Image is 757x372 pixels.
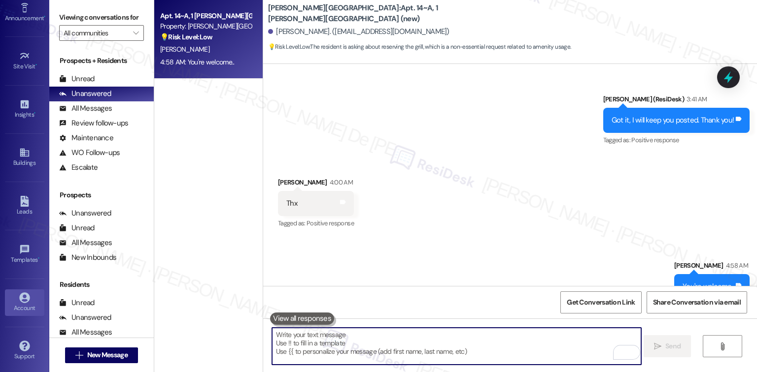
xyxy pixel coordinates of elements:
div: All Messages [59,327,112,338]
span: • [44,13,45,20]
strong: 💡 Risk Level: Low [160,32,212,41]
span: • [34,110,35,117]
button: Get Conversation Link [560,291,641,313]
div: Unread [59,298,95,308]
div: Unanswered [59,89,111,99]
span: Send [665,341,681,351]
div: Prospects + Residents [49,56,154,66]
div: Property: [PERSON_NAME][GEOGRAPHIC_DATA] [160,21,251,31]
div: Escalate [59,162,98,173]
div: All Messages [59,103,112,114]
div: Thx [286,198,297,209]
div: Unread [59,74,95,84]
a: Account [5,289,44,316]
div: All Messages [59,238,112,248]
i:  [75,351,83,359]
div: Tagged as: [278,216,354,230]
div: Apt. 14~A, 1 [PERSON_NAME][GEOGRAPHIC_DATA] (new) [160,11,251,21]
div: 4:58 AM: You're welcome.. [160,58,235,66]
div: Maintenance [59,133,113,143]
span: Positive response [307,219,354,227]
span: : The resident is asking about reserving the grill, which is a non-essential request related to a... [268,42,571,52]
div: Got it, I will keep you posted. Thank you! [612,115,734,125]
button: Send [644,335,691,357]
div: Prospects [49,190,154,200]
a: Buildings [5,144,44,171]
div: Unanswered [59,208,111,218]
i:  [654,342,661,350]
span: Positive response [631,136,679,144]
input: All communities [64,25,128,41]
i:  [719,342,726,350]
span: • [38,255,39,262]
div: You're welcome.. [683,281,734,292]
a: Site Visit • [5,48,44,74]
div: 4:00 AM [327,177,353,187]
button: New Message [65,347,138,363]
div: [PERSON_NAME]. ([EMAIL_ADDRESS][DOMAIN_NAME]) [268,27,449,37]
div: Unanswered [59,312,111,323]
div: [PERSON_NAME] (ResiDesk) [603,94,750,108]
button: Share Conversation via email [647,291,747,313]
b: [PERSON_NAME][GEOGRAPHIC_DATA]: Apt. 14~A, 1 [PERSON_NAME][GEOGRAPHIC_DATA] (new) [268,3,465,24]
div: 3:41 AM [684,94,707,104]
div: New Inbounds [59,252,116,263]
span: • [35,62,37,68]
a: Leads [5,193,44,219]
span: New Message [87,350,128,360]
span: Get Conversation Link [567,297,635,308]
div: Review follow-ups [59,118,128,128]
textarea: To enrich screen reader interactions, please activate Accessibility in Grammarly extension settings [272,328,641,365]
div: [PERSON_NAME] [278,177,354,191]
span: Share Conversation via email [653,297,741,308]
a: Insights • [5,96,44,123]
a: Templates • [5,241,44,268]
div: 4:58 AM [723,260,748,271]
div: WO Follow-ups [59,148,120,158]
div: Residents [49,279,154,290]
span: [PERSON_NAME] [160,45,209,54]
div: Unread [59,223,95,233]
a: Support [5,338,44,364]
i:  [133,29,138,37]
div: Tagged as: [603,133,750,147]
label: Viewing conversations for [59,10,144,25]
strong: 💡 Risk Level: Low [268,43,310,51]
div: [PERSON_NAME] [674,260,750,274]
